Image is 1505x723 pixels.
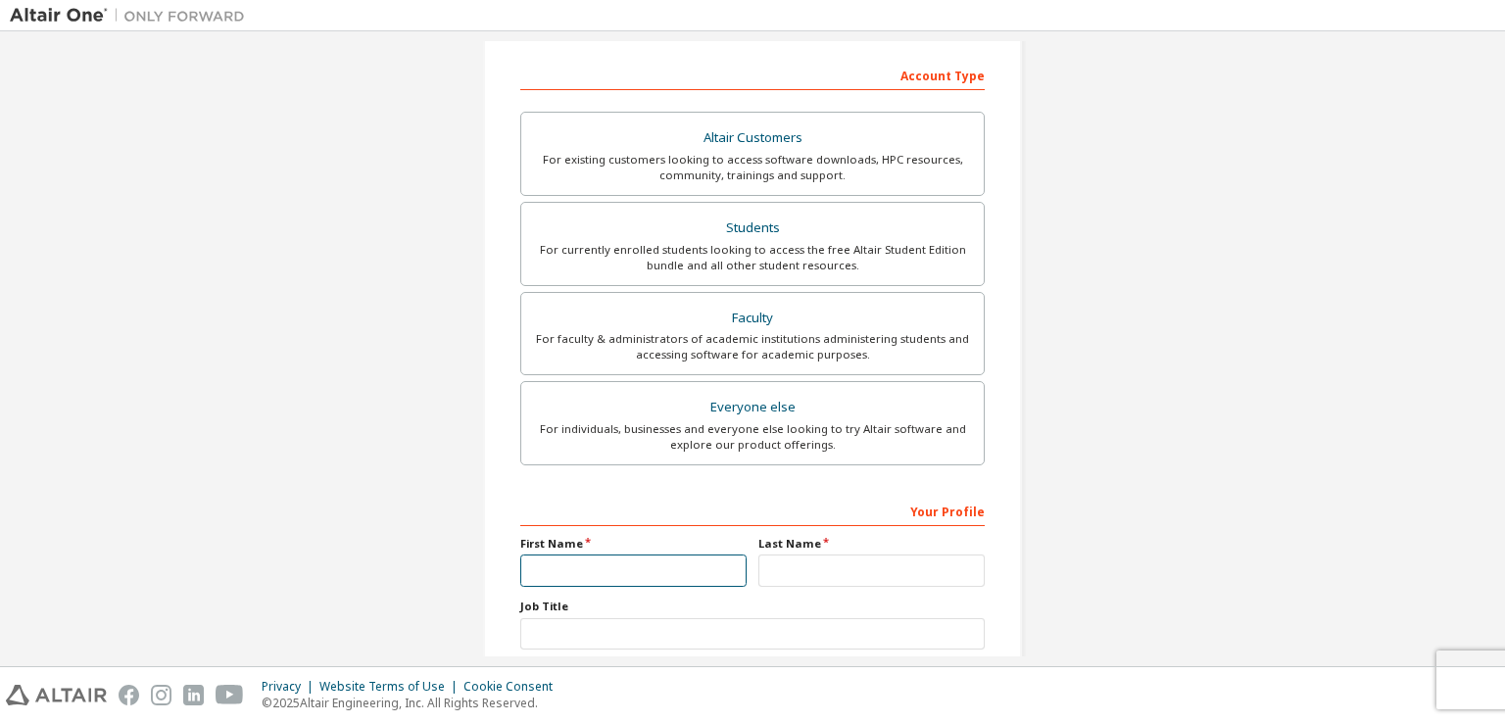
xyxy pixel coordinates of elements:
div: Altair Customers [533,124,972,152]
div: For individuals, businesses and everyone else looking to try Altair software and explore our prod... [533,421,972,453]
img: Altair One [10,6,255,25]
div: For faculty & administrators of academic institutions administering students and accessing softwa... [533,331,972,362]
div: For existing customers looking to access software downloads, HPC resources, community, trainings ... [533,152,972,183]
div: For currently enrolled students looking to access the free Altair Student Edition bundle and all ... [533,242,972,273]
div: Account Type [520,59,985,90]
div: Privacy [262,679,319,695]
img: altair_logo.svg [6,685,107,705]
img: linkedin.svg [183,685,204,705]
img: youtube.svg [216,685,244,705]
div: Your Profile [520,495,985,526]
img: instagram.svg [151,685,171,705]
div: Website Terms of Use [319,679,463,695]
label: First Name [520,536,747,552]
label: Job Title [520,599,985,614]
div: Faculty [533,305,972,332]
div: Students [533,215,972,242]
p: © 2025 Altair Engineering, Inc. All Rights Reserved. [262,695,564,711]
img: facebook.svg [119,685,139,705]
div: Everyone else [533,394,972,421]
div: Cookie Consent [463,679,564,695]
label: Last Name [758,536,985,552]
